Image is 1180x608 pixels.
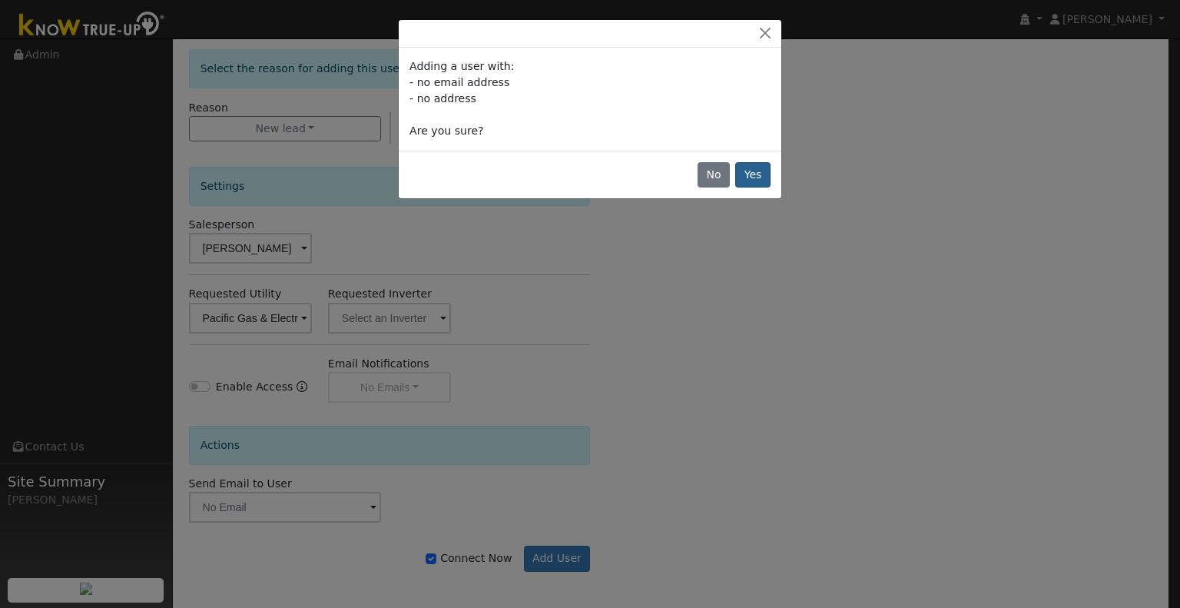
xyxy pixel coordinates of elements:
[754,25,776,42] button: Close
[735,162,771,188] button: Yes
[409,60,514,72] span: Adding a user with:
[698,162,730,188] button: No
[409,125,483,137] span: Are you sure?
[409,92,476,105] span: - no address
[409,76,509,88] span: - no email address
